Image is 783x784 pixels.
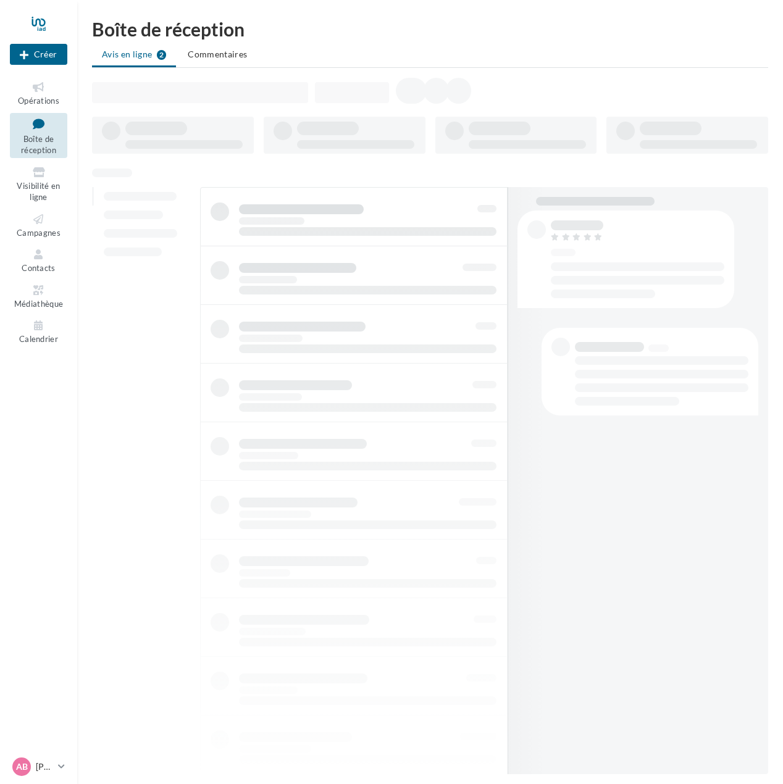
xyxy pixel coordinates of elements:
[10,210,67,240] a: Campagnes
[21,134,56,156] span: Boîte de réception
[10,44,67,65] div: Nouvelle campagne
[17,181,60,202] span: Visibilité en ligne
[10,113,67,158] a: Boîte de réception
[19,334,58,344] span: Calendrier
[14,299,64,309] span: Médiathèque
[10,163,67,205] a: Visibilité en ligne
[22,263,56,273] span: Contacts
[92,20,768,38] div: Boîte de réception
[10,245,67,275] a: Contacts
[188,49,247,59] span: Commentaires
[36,761,53,773] p: [PERSON_NAME]
[18,96,59,106] span: Opérations
[17,228,61,238] span: Campagnes
[10,316,67,346] a: Calendrier
[10,44,67,65] button: Créer
[10,281,67,311] a: Médiathèque
[10,78,67,108] a: Opérations
[10,755,67,778] a: AB [PERSON_NAME]
[16,761,28,773] span: AB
